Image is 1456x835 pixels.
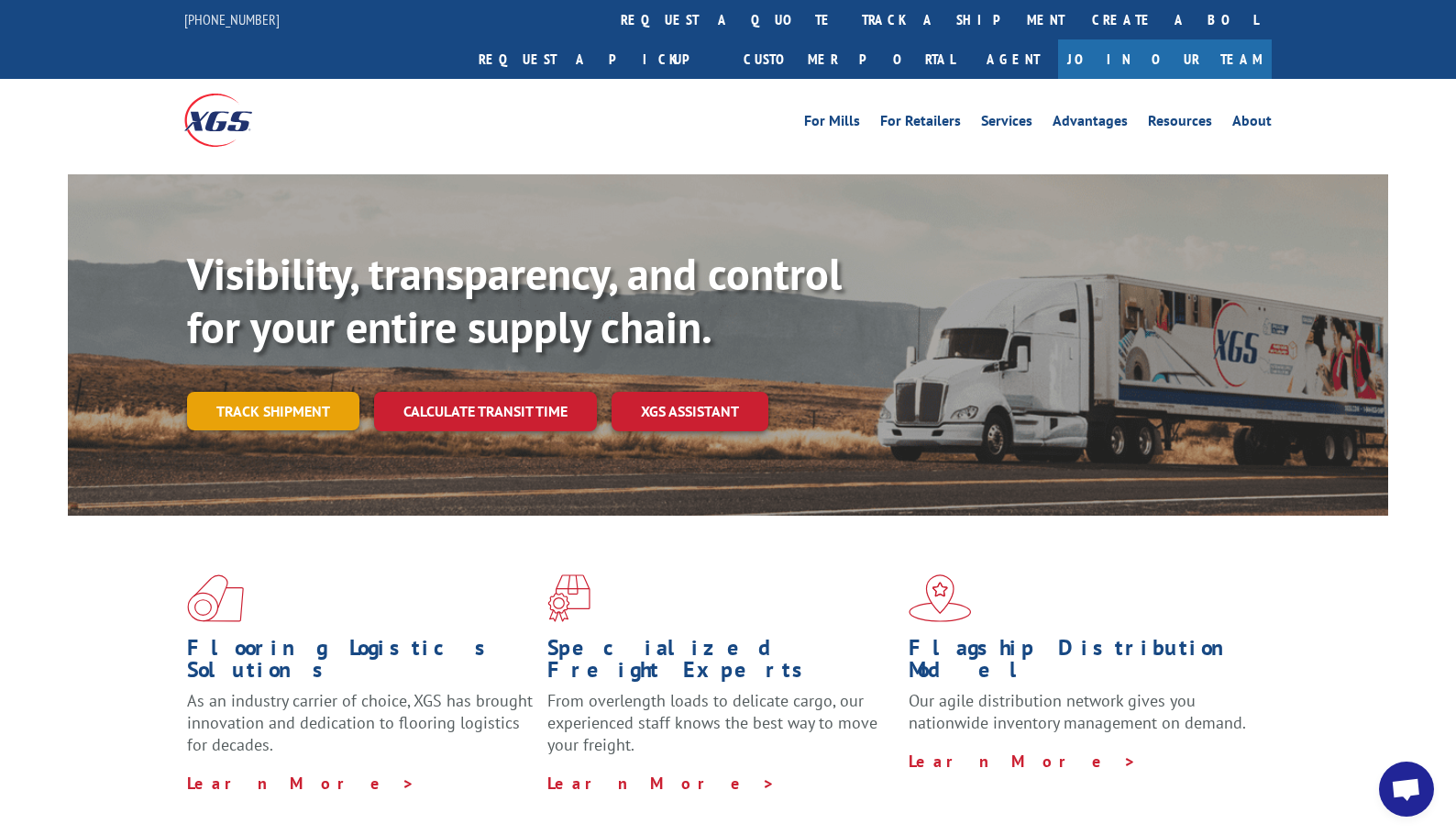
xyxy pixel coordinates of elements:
a: Services [981,114,1032,134]
a: Learn More > [187,773,415,794]
a: Request a pickup [465,39,730,79]
img: xgs-icon-flagship-distribution-model-red [909,574,972,622]
a: Resources [1148,114,1212,134]
a: Join Our Team [1058,39,1272,79]
p: From overlength loads to delicate cargo, our experienced staff knows the best way to move your fr... [547,690,894,772]
span: As an industry carrier of choice, XGS has brought innovation and dedication to flooring logistics... [187,690,533,755]
img: xgs-icon-total-supply-chain-intelligence-red [187,574,244,622]
b: Visibility, transparency, and control for your entire supply chain. [187,245,842,355]
a: Agent [968,39,1058,79]
a: XGS ASSISTANT [612,392,768,431]
a: Calculate transit time [374,392,597,431]
a: About [1232,114,1272,134]
span: Our agile distribution network gives you nationwide inventory management on demand. [909,690,1246,733]
div: Open chat [1379,762,1434,817]
h1: Flooring Logistics Solutions [187,637,534,690]
a: Advantages [1053,114,1128,134]
a: Customer Portal [730,39,968,79]
a: Learn More > [547,773,776,794]
h1: Specialized Freight Experts [547,637,894,690]
a: Track shipment [187,392,359,430]
a: For Retailers [880,114,961,134]
h1: Flagship Distribution Model [909,637,1255,690]
a: For Mills [804,114,860,134]
a: Learn More > [909,751,1137,772]
img: xgs-icon-focused-on-flooring-red [547,574,590,622]
a: [PHONE_NUMBER] [184,10,280,28]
